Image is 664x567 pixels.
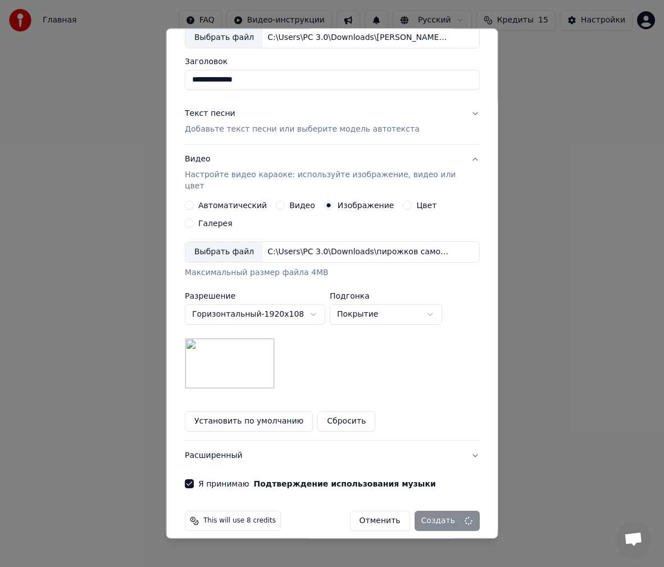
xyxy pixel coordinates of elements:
[198,480,436,488] label: Я принимаю
[185,411,313,431] button: Установить по умолчанию
[185,99,480,144] button: Текст песниДобавьте текст песни или выберите модель автотекста
[185,267,480,278] div: Максимальный размер файла 4MB
[185,108,235,119] div: Текст песни
[263,246,454,258] div: C:\Users\PC 3.0\Downloads\пирожков само собой вставлять без названия.jpg
[185,145,480,201] button: ВидеоНастройте видео караоке: используйте изображение, видео или цвет
[185,292,325,300] label: Разрешение
[317,411,375,431] button: Сбросить
[416,201,436,209] label: Цвет
[203,516,276,525] span: This will use 8 credits
[185,57,480,65] label: Заголовок
[198,201,267,209] label: Автоматический
[289,201,315,209] label: Видео
[253,480,435,488] button: Я принимаю
[349,511,410,531] button: Отменить
[185,201,480,440] div: ВидеоНастройте видео караоке: используйте изображение, видео или цвет
[185,28,263,48] div: Выбрать файл
[263,32,454,43] div: C:\Users\PC 3.0\Downloads\[PERSON_NAME]-_Samo_Sobojj_79186666 (1).mp3
[185,441,480,470] button: Расширенный
[185,242,263,262] div: Выбрать файл
[185,169,462,192] p: Настройте видео караоке: используйте изображение, видео или цвет
[185,124,420,135] p: Добавьте текст песни или выберите модель автотекста
[198,219,233,227] label: Галерея
[337,201,394,209] label: Изображение
[185,154,462,192] div: Видео
[330,292,442,300] label: Подгонка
